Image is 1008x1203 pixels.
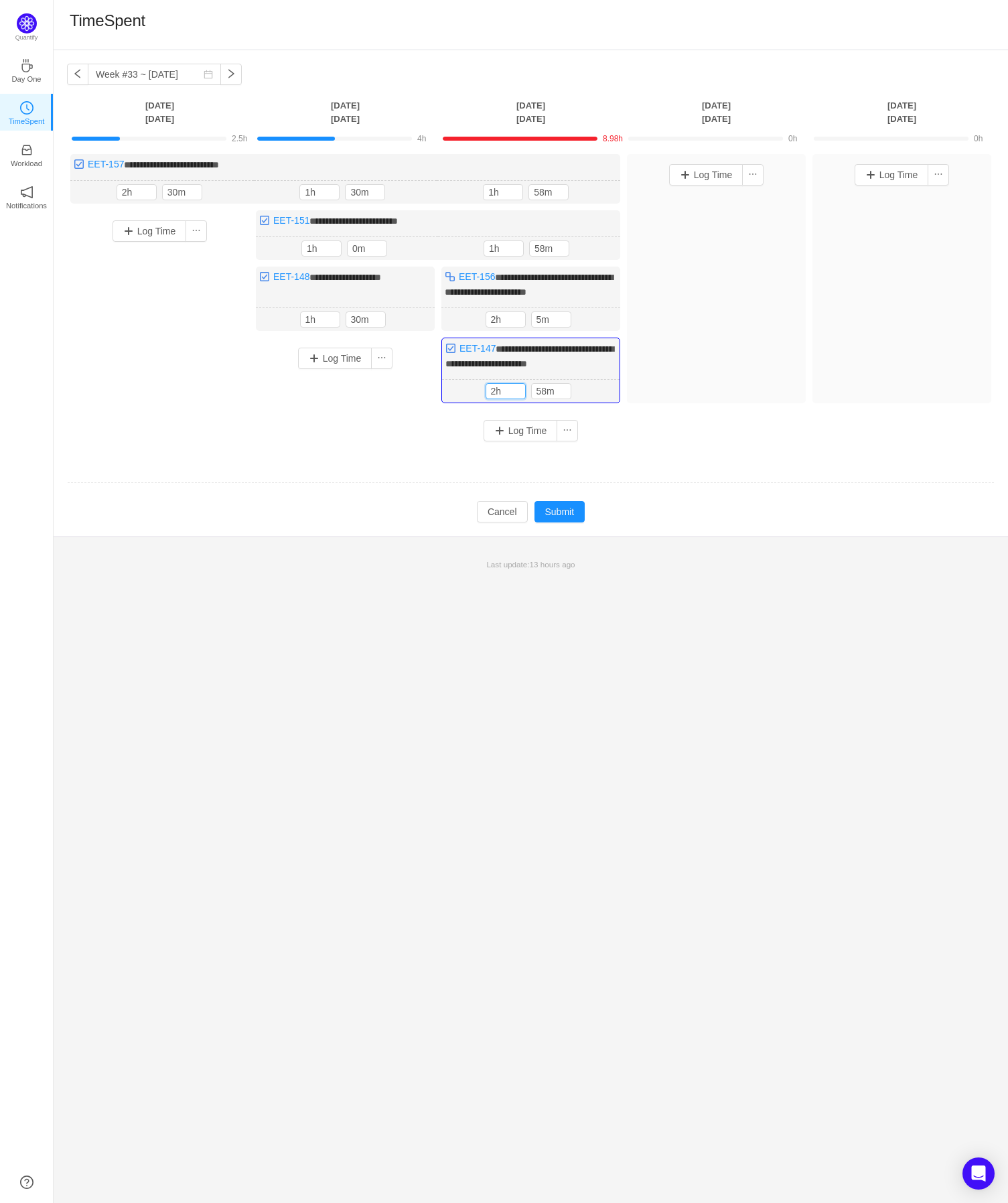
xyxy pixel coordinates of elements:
p: Notifications [6,200,47,212]
h1: TimeSpent [70,11,145,31]
span: 8.98h [603,134,623,143]
div: Open Intercom Messenger [962,1157,995,1190]
p: TimeSpent [9,115,45,127]
img: 10318 [259,215,270,226]
i: icon: coffee [20,59,33,72]
a: EET-156 [459,271,495,282]
button: icon: ellipsis [742,164,764,186]
a: icon: inboxWorkload [20,147,33,161]
img: 10316 [445,271,455,282]
th: [DATE] [DATE] [253,98,438,126]
a: EET-148 [273,271,309,282]
a: EET-147 [459,343,496,354]
img: Quantify [17,13,37,33]
a: icon: question-circle [20,1176,33,1189]
img: 10318 [74,159,84,169]
button: icon: left [67,64,88,85]
a: icon: notificationNotifications [20,190,33,203]
button: Log Time [298,348,372,369]
i: icon: notification [20,186,33,199]
th: [DATE] [DATE] [67,98,253,126]
button: Log Time [855,164,929,186]
p: Quantify [15,33,38,43]
a: EET-157 [88,159,124,169]
span: 13 hours ago [530,560,575,569]
button: icon: ellipsis [928,164,949,186]
a: EET-151 [273,215,309,226]
th: [DATE] [DATE] [624,98,809,126]
a: icon: clock-circleTimeSpent [20,105,33,119]
img: 10318 [259,271,270,282]
button: icon: ellipsis [371,348,392,369]
img: 10318 [445,343,456,354]
span: 4h [417,134,426,143]
button: icon: ellipsis [186,220,207,242]
button: icon: right [220,64,242,85]
button: Submit [534,501,585,522]
button: Log Time [113,220,187,242]
p: Day One [11,73,41,85]
a: icon: coffeeDay One [20,63,33,76]
th: [DATE] [DATE] [438,98,624,126]
span: 2.5h [232,134,247,143]
th: [DATE] [DATE] [809,98,995,126]
i: icon: calendar [204,70,213,79]
span: Last update: [486,560,575,569]
i: icon: clock-circle [20,101,33,115]
span: 0h [974,134,983,143]
button: icon: ellipsis [557,420,578,441]
i: icon: inbox [20,143,33,157]
button: Cancel [477,501,528,522]
span: 0h [788,134,797,143]
p: Workload [11,157,42,169]
button: Log Time [484,420,558,441]
button: Log Time [669,164,743,186]
input: Select a week [88,64,221,85]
